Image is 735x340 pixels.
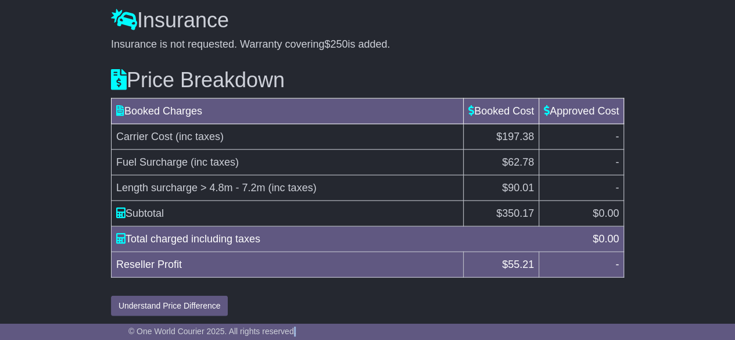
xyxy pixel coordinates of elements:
td: Reseller Profit [111,252,463,278]
td: Booked Charges [111,99,463,124]
span: 350.17 [502,207,534,219]
span: $250 [324,38,347,50]
div: Total charged including taxes [110,231,587,247]
h3: Price Breakdown [111,69,624,92]
span: - [615,131,619,142]
span: $ [502,259,534,270]
span: $197.38 [496,131,534,142]
span: Fuel Surcharge [116,156,188,168]
span: $90.01 [502,182,534,194]
td: Subtotal [111,201,463,227]
span: $62.78 [502,156,534,168]
td: $ [464,201,539,227]
span: - [615,156,619,168]
span: 0.00 [598,233,619,245]
div: $ [587,231,625,247]
span: 0.00 [598,207,619,219]
span: - [615,259,619,270]
span: Length surcharge > 4.8m - 7.2m [116,182,266,194]
span: - [615,182,619,194]
span: Carrier Cost [116,131,173,142]
span: 55.21 [508,259,534,270]
td: Booked Cost [464,99,539,124]
h3: Insurance [111,9,624,32]
button: Understand Price Difference [111,296,228,316]
div: Insurance is not requested. Warranty covering is added. [111,38,624,51]
span: (inc taxes) [268,182,316,194]
span: © One World Courier 2025. All rights reserved. [128,327,296,336]
span: (inc taxes) [191,156,239,168]
span: (inc taxes) [175,131,224,142]
td: Approved Cost [539,99,624,124]
td: $ [539,201,624,227]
